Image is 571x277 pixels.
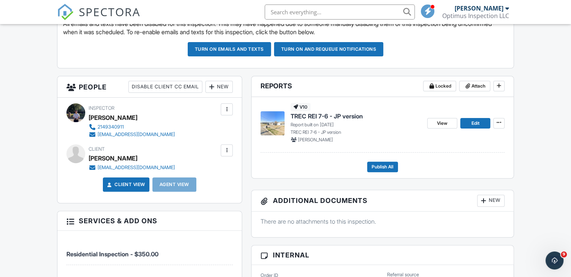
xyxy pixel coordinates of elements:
div: Disable Client CC Email [128,81,202,93]
button: Turn on and Requeue Notifications [274,42,384,56]
a: Client View [105,181,145,188]
span: Inspector [89,105,115,111]
span: 9 [561,251,567,257]
a: [EMAIL_ADDRESS][DOMAIN_NAME] [89,164,175,171]
input: Search everything... [265,5,415,20]
h3: People [57,76,242,98]
li: Service: Residential Inspection [66,236,233,265]
h3: Services & Add ons [57,211,242,231]
div: [EMAIL_ADDRESS][DOMAIN_NAME] [98,132,175,138]
div: New [477,195,505,207]
a: 2149340911 [89,123,175,131]
a: SPECTORA [57,10,140,26]
div: 2149340911 [98,124,124,130]
button: Turn on emails and texts [188,42,271,56]
a: [EMAIL_ADDRESS][DOMAIN_NAME] [89,131,175,138]
span: Client [89,146,105,152]
p: There are no attachments to this inspection. [261,217,505,226]
img: The Best Home Inspection Software - Spectora [57,4,74,20]
div: [PERSON_NAME] [455,5,503,12]
div: Optimus Inspection LLC [442,12,509,20]
div: [PERSON_NAME] [89,112,137,123]
h3: Internal [252,245,514,265]
iframe: Intercom live chat [545,251,563,269]
span: SPECTORA [79,4,140,20]
div: [EMAIL_ADDRESS][DOMAIN_NAME] [98,165,175,171]
div: New [205,81,233,93]
h3: Additional Documents [252,190,514,212]
div: [PERSON_NAME] [89,153,137,164]
span: Residential Inspection - $350.00 [66,250,158,258]
p: All emails and texts have been disabled for this inspection. This may have happened due to someon... [63,20,508,36]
